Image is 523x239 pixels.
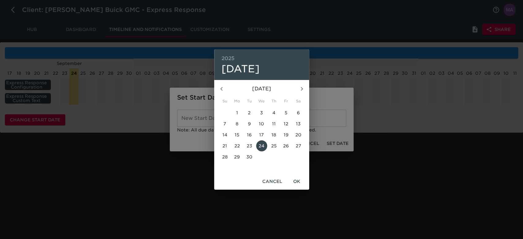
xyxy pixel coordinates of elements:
button: 14 [219,129,230,140]
button: 7 [219,118,230,129]
button: 6 [293,107,304,118]
button: 28 [219,151,230,162]
span: Tu [244,98,255,104]
button: 23 [244,140,255,151]
button: 25 [268,140,279,151]
p: 11 [272,121,276,127]
p: 13 [296,121,301,127]
p: 1 [236,110,238,116]
p: 26 [283,143,289,149]
button: 2025 [222,54,234,63]
span: OK [290,178,304,185]
button: OK [287,176,307,187]
button: 21 [219,140,230,151]
button: 12 [281,118,292,129]
p: 24 [259,143,264,149]
p: 21 [222,143,227,149]
p: 14 [222,132,227,138]
p: 22 [234,143,240,149]
button: [DATE] [222,63,260,75]
p: 29 [234,154,240,160]
p: 15 [235,132,239,138]
p: 17 [259,132,264,138]
button: 19 [281,129,292,140]
button: Cancel [260,176,285,187]
span: Sa [293,98,304,104]
button: 30 [244,151,255,162]
span: Cancel [262,178,282,185]
button: 16 [244,129,255,140]
p: [DATE] [229,85,294,93]
p: 7 [223,121,226,127]
p: 30 [246,154,252,160]
button: 10 [256,118,267,129]
p: 4 [272,110,275,116]
button: 8 [232,118,243,129]
button: 24 [256,140,267,151]
p: 16 [247,132,252,138]
p: 8 [236,121,238,127]
button: 1 [232,107,243,118]
button: 29 [232,151,243,162]
button: 15 [232,129,243,140]
button: 13 [293,118,304,129]
p: 25 [271,143,277,149]
button: 5 [281,107,292,118]
button: 4 [268,107,279,118]
p: 28 [222,154,228,160]
button: 18 [268,129,279,140]
button: 9 [244,118,255,129]
p: 2 [248,110,251,116]
button: 17 [256,129,267,140]
p: 19 [284,132,289,138]
button: 22 [232,140,243,151]
span: Fr [281,98,292,104]
button: 26 [281,140,292,151]
p: 9 [248,121,251,127]
span: Su [219,98,230,104]
span: Mo [232,98,243,104]
p: 23 [247,143,252,149]
span: We [256,98,267,104]
button: 2 [244,107,255,118]
span: Th [268,98,279,104]
button: 20 [293,129,304,140]
button: 27 [293,140,304,151]
p: 5 [285,110,287,116]
p: 6 [297,110,300,116]
p: 12 [284,121,288,127]
p: 3 [260,110,263,116]
p: 18 [271,132,276,138]
p: 10 [259,121,264,127]
button: 11 [268,118,279,129]
p: 27 [296,143,301,149]
button: 3 [256,107,267,118]
p: 20 [295,132,301,138]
